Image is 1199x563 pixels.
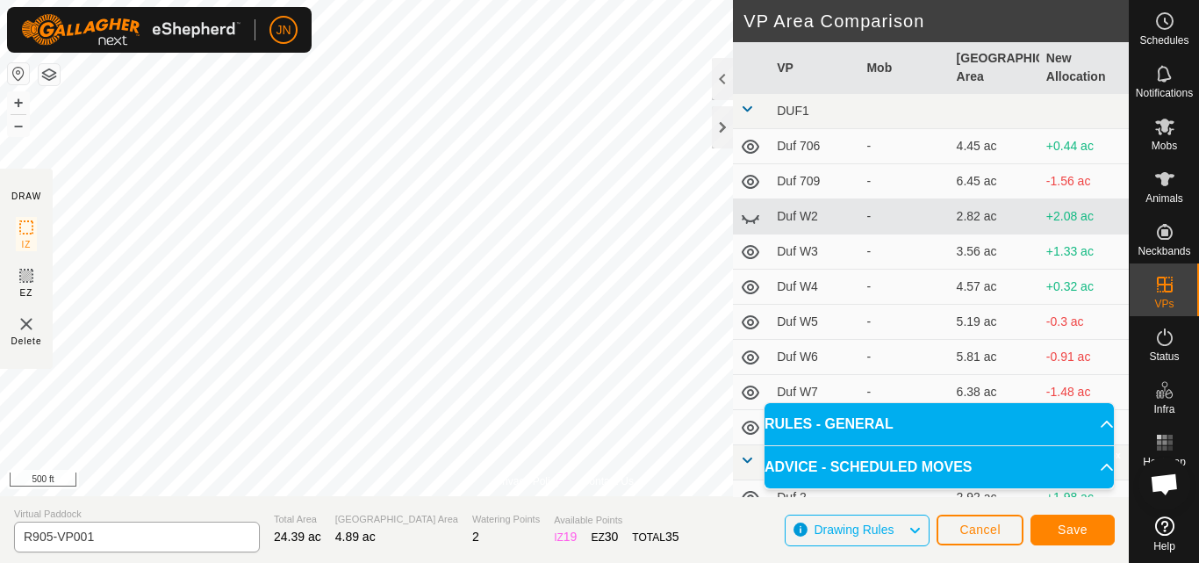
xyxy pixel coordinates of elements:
button: Cancel [937,515,1023,545]
span: JN [276,21,291,40]
span: 30 [605,530,619,544]
span: Virtual Paddock [14,507,260,522]
span: Watering Points [472,512,540,527]
span: 19 [564,530,578,544]
img: VP [16,314,37,335]
td: -1.48 ac [1039,375,1129,410]
p-accordion-header: ADVICE - SCHEDULED MOVES [765,446,1114,488]
h2: VP Area Comparison [743,11,1129,32]
span: 4.89 ac [335,530,376,544]
div: - [866,383,942,401]
span: VPs [1154,299,1174,309]
td: 4.57 ac [950,270,1039,305]
td: Duf W7 [770,375,859,410]
span: EZ [20,286,33,300]
span: Animals [1145,193,1183,204]
td: Duf W4 [770,270,859,305]
span: [GEOGRAPHIC_DATA] Area [335,512,458,527]
span: DUF1 [777,104,809,118]
span: Available Points [554,513,678,528]
button: + [8,92,29,113]
td: Duf W5 [770,305,859,340]
th: VP [770,42,859,94]
td: -0.91 ac [1039,340,1129,375]
span: Mobs [1152,141,1177,151]
td: +0.32 ac [1039,270,1129,305]
span: IZ [22,238,32,251]
span: Save [1058,523,1088,537]
span: Heatmap [1143,457,1186,467]
td: +1.33 ac [1039,235,1129,270]
span: Drawing Rules [814,523,894,537]
td: 3.56 ac [950,235,1039,270]
div: IZ [554,528,577,546]
button: – [8,115,29,136]
td: Duf W3 [770,235,859,270]
div: - [866,313,942,331]
span: Help [1153,541,1175,552]
td: Duf W2 [770,199,859,235]
span: Total Area [274,512,321,527]
span: Notifications [1136,88,1193,98]
span: 24.39 ac [274,530,321,544]
td: -0.3 ac [1039,305,1129,340]
td: Duf 706 [770,129,859,164]
div: - [866,207,942,226]
td: 2.82 ac [950,199,1039,235]
div: - [866,172,942,191]
a: Open chat [1138,458,1191,510]
td: 6.45 ac [950,164,1039,199]
span: Infra [1153,404,1174,415]
th: New Allocation [1039,42,1129,94]
span: Status [1149,351,1179,362]
span: Neckbands [1138,246,1190,256]
td: +0.44 ac [1039,129,1129,164]
button: Map Layers [39,64,60,85]
td: -1.56 ac [1039,164,1129,199]
button: Reset Map [8,63,29,84]
td: 5.19 ac [950,305,1039,340]
span: Cancel [959,523,1001,537]
td: Duf W6 [770,340,859,375]
p-accordion-header: RULES - GENERAL [765,403,1114,445]
div: - [866,278,942,296]
a: Privacy Policy [495,473,561,489]
td: 6.38 ac [950,375,1039,410]
div: TOTAL [632,528,678,546]
div: DRAW [11,190,41,203]
img: Gallagher Logo [21,14,241,46]
td: 5.81 ac [950,340,1039,375]
th: Mob [859,42,949,94]
td: Duf 709 [770,164,859,199]
span: Delete [11,335,42,348]
a: Help [1130,509,1199,559]
span: 35 [665,530,679,544]
span: 2 [472,530,479,544]
div: - [866,242,942,261]
span: RULES - GENERAL [765,414,894,435]
a: Contact Us [582,473,634,489]
span: Schedules [1139,35,1188,46]
div: - [866,137,942,155]
span: ADVICE - SCHEDULED MOVES [765,457,972,478]
th: [GEOGRAPHIC_DATA] Area [950,42,1039,94]
td: +2.08 ac [1039,199,1129,235]
div: - [866,348,942,366]
td: 4.45 ac [950,129,1039,164]
div: EZ [591,528,618,546]
button: Save [1030,515,1115,545]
